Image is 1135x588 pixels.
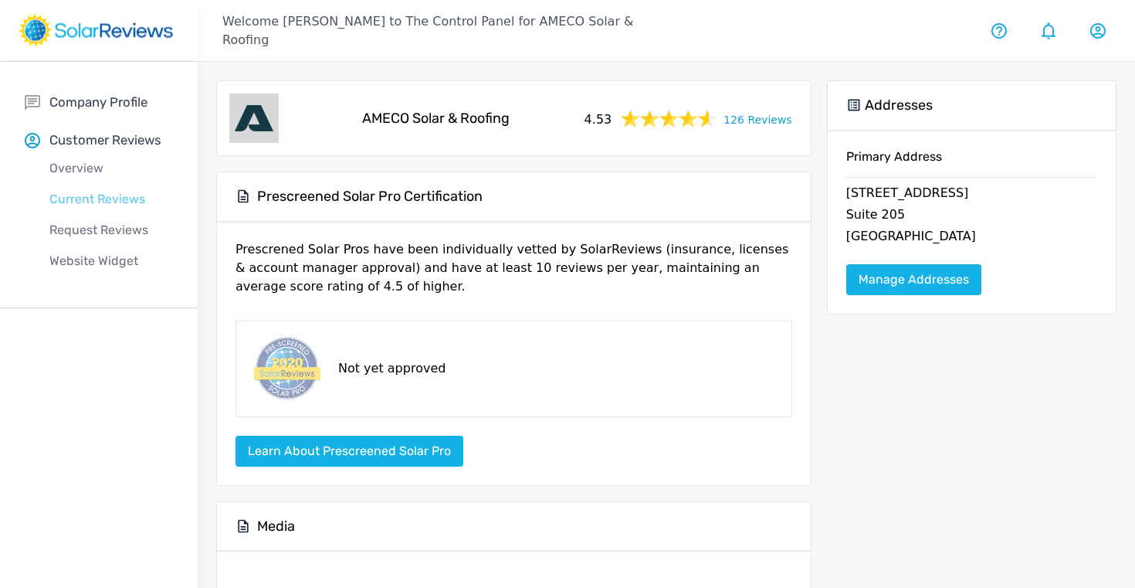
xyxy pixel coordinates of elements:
h5: Addresses [865,97,933,114]
img: prescreened-badge.png [249,334,323,404]
h5: Prescreened Solar Pro Certification [257,188,483,206]
p: Suite 205 [846,206,1097,227]
span: 4.53 [584,107,612,129]
p: Request Reviews [25,221,198,240]
p: [GEOGRAPHIC_DATA] [846,227,1097,249]
p: Company Profile [49,93,147,112]
a: Learn about Prescreened Solar Pro [235,444,463,458]
p: Website Widget [25,252,198,270]
p: Overview [25,159,198,178]
h5: Media [257,518,295,535]
a: Overview [25,153,198,184]
p: Not yet approved [338,359,446,378]
a: Request Reviews [25,215,198,246]
button: Learn about Prescreened Solar Pro [235,436,463,467]
h5: AMECO Solar & Roofing [362,110,510,127]
h6: Primary Address [846,149,1097,177]
p: Welcome [PERSON_NAME] to The Control Panel for AMECO Solar & Roofing [222,12,666,49]
p: Prescrened Solar Pros have been individually vetted by SolarReviews (insurance, licenses & accoun... [235,240,792,308]
p: Customer Reviews [49,131,161,150]
a: Manage Addresses [846,264,981,295]
a: 126 Reviews [723,109,791,128]
a: Website Widget [25,246,198,277]
a: Current Reviews [25,184,198,215]
p: Current Reviews [25,190,198,209]
p: [STREET_ADDRESS] [846,184,1097,206]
